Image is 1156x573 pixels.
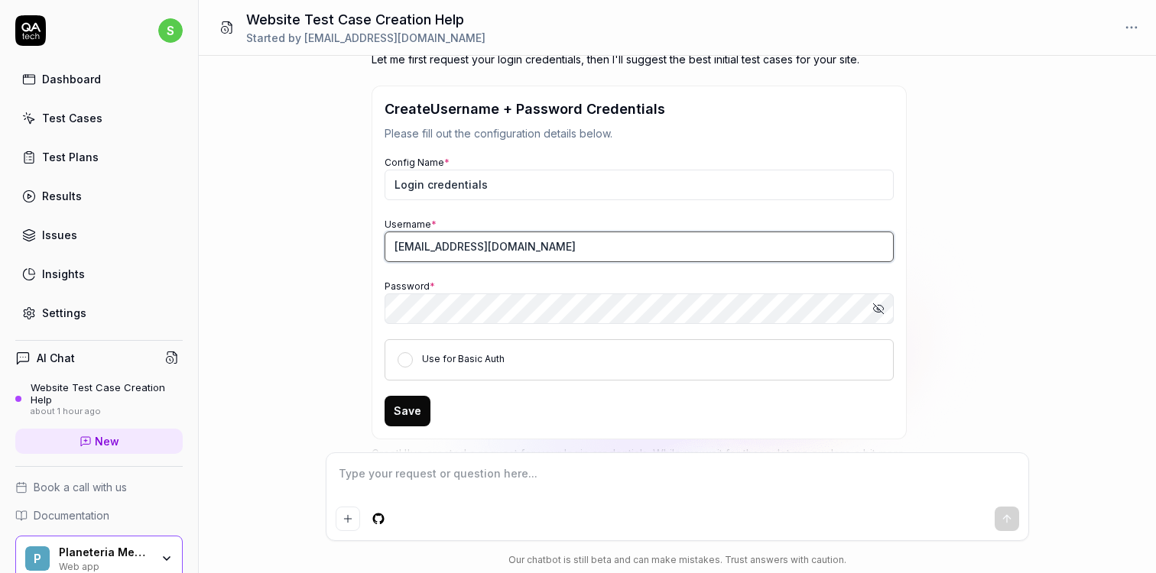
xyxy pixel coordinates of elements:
span: [EMAIL_ADDRESS][DOMAIN_NAME] [304,31,485,44]
label: Config Name [385,157,450,168]
button: s [158,15,183,46]
h4: AI Chat [37,350,75,366]
div: Test Cases [42,110,102,126]
div: Test Plans [42,149,99,165]
p: Please fill out the configuration details below. [385,125,894,141]
label: Password [385,280,435,292]
button: Save [385,396,430,426]
a: Documentation [15,507,183,523]
a: Book a call with us [15,479,183,495]
span: New [95,433,119,449]
h3: Create Username + Password Credentials [385,99,894,119]
span: s [158,18,183,43]
h1: Website Test Case Creation Help [246,9,485,30]
span: P [25,546,50,571]
a: Test Cases [15,103,183,133]
span: Documentation [34,507,109,523]
div: Settings [42,305,86,321]
a: Settings [15,298,183,328]
label: Username [385,219,437,230]
div: Insights [42,266,85,282]
div: about 1 hour ago [31,406,183,417]
a: Test Plans [15,142,183,172]
label: Use for Basic Auth [422,353,505,364]
div: Started by [246,30,485,46]
a: Results [15,181,183,211]
a: Insights [15,259,183,289]
div: Planeteria Media LLC [59,545,151,559]
a: Website Test Case Creation Helpabout 1 hour ago [15,381,183,416]
input: My Config [385,170,894,200]
button: Add attachment [336,507,360,531]
div: Our chatbot is still beta and can make mistakes. Trust answers with caution. [326,553,1029,567]
div: Dashboard [42,71,101,87]
a: Issues [15,220,183,250]
p: Let me first request your login credentials, then I'll suggest the best initial test cases for yo... [372,51,907,67]
a: New [15,429,183,454]
div: Web app [59,559,151,571]
span: Book a call with us [34,479,127,495]
div: Issues [42,227,77,243]
a: Dashboard [15,64,183,94]
div: Results [42,188,82,204]
div: Website Test Case Creation Help [31,381,183,406]
p: Great! I've created a request for your login credentials. While we wait for those, let me explore... [372,445,907,477]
